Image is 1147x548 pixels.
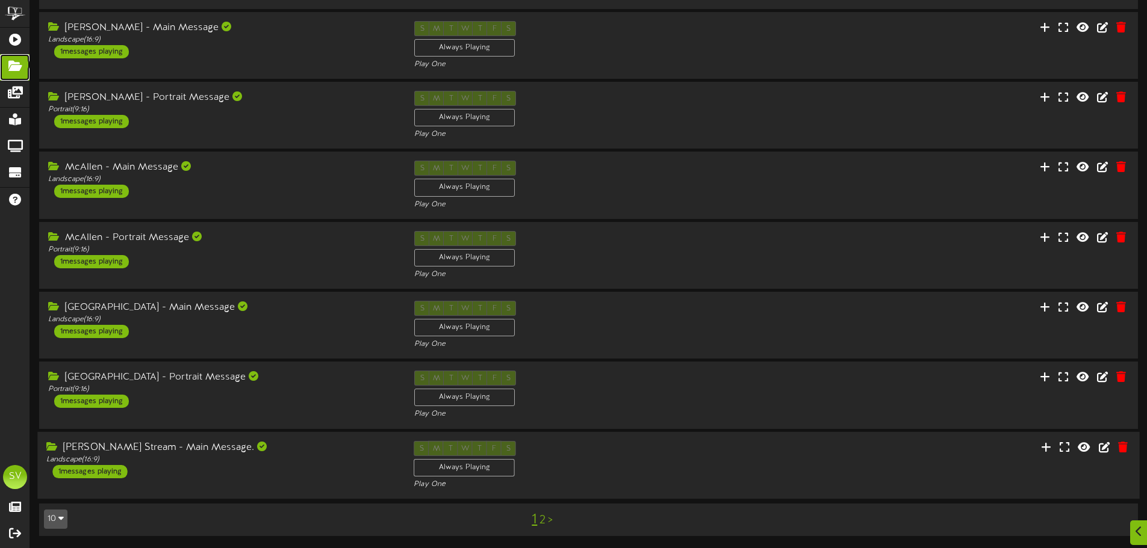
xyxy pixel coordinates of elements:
div: Always Playing [414,179,515,196]
div: [PERSON_NAME] Stream - Main Message. [46,440,396,454]
div: [PERSON_NAME] - Main Message [48,21,396,35]
div: Always Playing [414,458,515,476]
div: Play One [414,479,763,490]
div: Always Playing [414,249,515,266]
div: [PERSON_NAME] - Portrait Message [48,91,396,105]
div: [GEOGRAPHIC_DATA] - Portrait Message [48,371,396,384]
div: Play One [414,339,762,349]
a: 1 [532,512,537,528]
button: 10 [44,510,67,529]
div: 1 messages playing [54,255,129,268]
div: 1 messages playing [54,325,129,338]
div: 1 messages playing [52,465,127,478]
div: 1 messages playing [54,45,129,58]
div: Portrait ( 9:16 ) [48,384,396,395]
div: Landscape ( 16:9 ) [48,315,396,325]
div: 1 messages playing [54,395,129,408]
div: Play One [414,129,762,140]
div: Always Playing [414,389,515,406]
div: SV [3,465,27,489]
div: Landscape ( 16:9 ) [46,454,396,464]
div: Play One [414,409,762,419]
a: > [548,514,553,527]
a: 2 [539,514,546,527]
div: Always Playing [414,109,515,126]
div: [GEOGRAPHIC_DATA] - Main Message [48,301,396,315]
div: Landscape ( 16:9 ) [48,35,396,45]
div: McAllen - Portrait Message [48,231,396,245]
div: 1 messages playing [54,185,129,198]
div: Landscape ( 16:9 ) [48,174,396,185]
div: Always Playing [414,319,515,336]
div: Portrait ( 9:16 ) [48,245,396,255]
div: Play One [414,60,762,70]
div: McAllen - Main Message [48,161,396,174]
div: Portrait ( 9:16 ) [48,105,396,115]
div: Always Playing [414,39,515,57]
div: 1 messages playing [54,115,129,128]
div: Play One [414,200,762,210]
div: Play One [414,269,762,280]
